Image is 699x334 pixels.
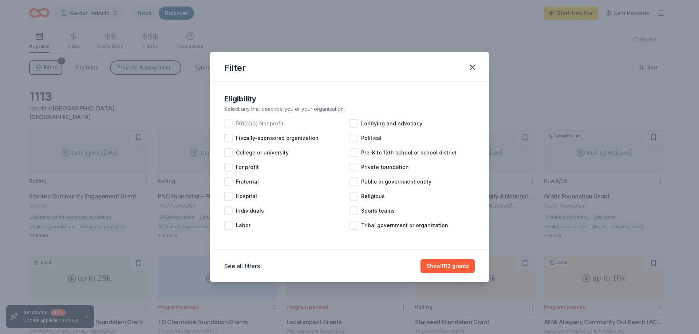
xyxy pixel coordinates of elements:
button: Show1113 grants [420,259,475,273]
div: Select any that describe you or your organization. [224,105,475,113]
div: Eligibility [224,93,475,105]
span: Fraternal [236,177,259,186]
span: Religious [361,192,385,201]
span: College or university [236,148,289,157]
span: 501(c)(3) Nonprofit [236,119,284,128]
span: Individuals [236,206,264,215]
span: Political [361,134,382,142]
span: Labor [236,221,250,230]
span: Sports teams [361,206,395,215]
span: Public or government entity [361,177,431,186]
span: Hospital [236,192,257,201]
span: Tribal government or organization [361,221,448,230]
button: See all filters [224,262,260,270]
span: Fiscally-sponsored organization [236,134,319,142]
span: Private foundation [361,163,409,172]
div: Filter [224,62,246,74]
span: For profit [236,163,259,172]
span: Pre-K to 12th school or school district [361,148,457,157]
span: Lobbying and advocacy [361,119,422,128]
